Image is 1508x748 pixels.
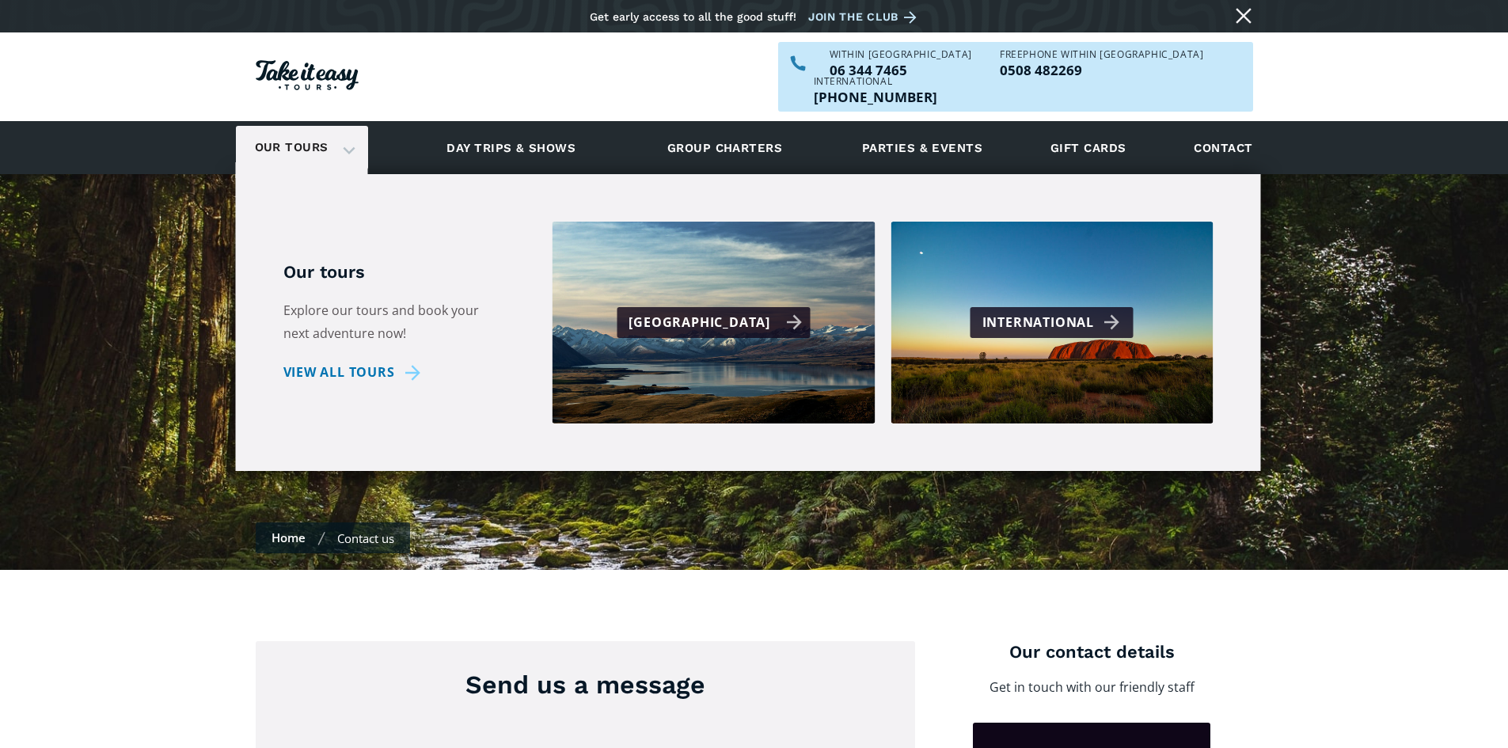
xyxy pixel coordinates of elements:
a: Call us within NZ on 063447465 [830,63,972,77]
a: Call us freephone within NZ on 0508482269 [1000,63,1203,77]
a: [GEOGRAPHIC_DATA] [553,222,876,423]
a: View all tours [283,361,427,384]
div: [GEOGRAPHIC_DATA] [629,311,802,334]
a: Call us outside of NZ on +6463447465 [814,90,937,104]
a: Join the club [808,7,922,27]
div: Contact us [337,530,394,546]
a: Contact [1186,126,1260,169]
div: Our tours [236,126,368,169]
p: Explore our tours and book your next adventure now! [283,299,505,345]
a: Day trips & shows [427,126,595,169]
a: Close message [1231,3,1256,28]
a: Parties & events [854,126,990,169]
p: Get in touch with our friendly staff [973,676,1210,699]
div: Get early access to all the good stuff! [590,10,796,23]
div: International [814,77,937,86]
img: Take it easy Tours logo [256,60,359,90]
h4: Our contact details [973,641,1210,664]
a: Home [272,530,306,545]
nav: Breadcrumbs [256,522,410,553]
div: Freephone WITHIN [GEOGRAPHIC_DATA] [1000,50,1203,59]
a: International [891,222,1214,423]
p: [PHONE_NUMBER] [814,90,937,104]
p: 06 344 7465 [830,63,972,77]
h3: Send us a message [283,669,887,701]
a: Our tours [243,129,340,166]
a: Gift cards [1043,126,1134,169]
a: Group charters [648,126,802,169]
div: WITHIN [GEOGRAPHIC_DATA] [830,50,972,59]
p: 0508 482269 [1000,63,1203,77]
nav: Our tours [236,174,1261,471]
h5: Our tours [283,261,505,284]
div: International [982,311,1126,334]
a: Homepage [256,52,359,102]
